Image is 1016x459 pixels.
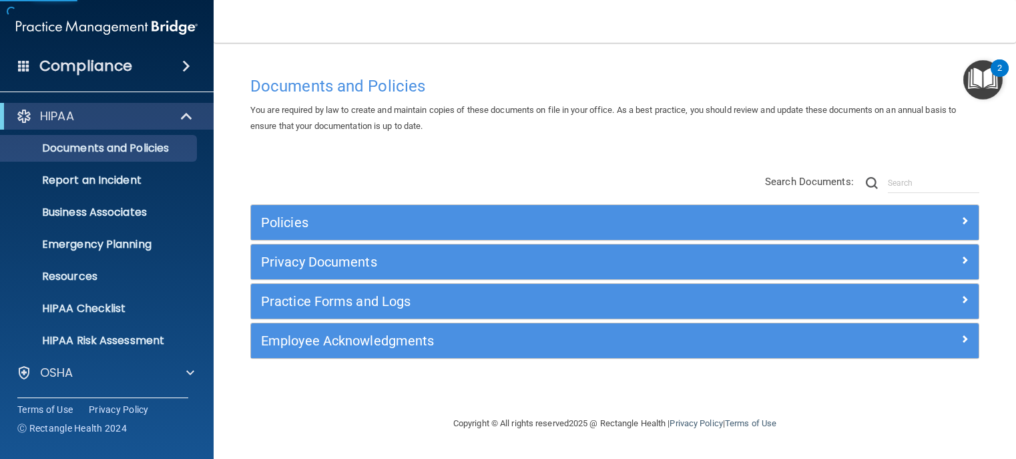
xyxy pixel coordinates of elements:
a: OSHA [16,365,194,381]
h5: Practice Forms and Logs [261,294,787,309]
a: Terms of Use [17,403,73,416]
span: Search Documents: [765,176,854,188]
div: 2 [997,68,1002,86]
span: You are required by law to create and maintain copies of these documents on file in your office. ... [250,105,956,131]
p: Report an Incident [9,174,191,187]
button: Open Resource Center, 2 new notifications [963,60,1003,100]
a: Privacy Documents [261,251,969,273]
p: HIPAA Risk Assessment [9,334,191,347]
h4: Compliance [39,57,132,75]
img: ic-search.3b580494.png [866,177,878,189]
a: Employee Acknowledgments [261,330,969,351]
a: Practice Forms and Logs [261,291,969,312]
h5: Privacy Documents [261,255,787,269]
p: OSHA [40,365,73,381]
h5: Employee Acknowledgments [261,333,787,348]
p: HIPAA Checklist [9,302,191,315]
p: Business Associates [9,206,191,219]
h5: Policies [261,215,787,230]
p: Documents and Policies [9,142,191,155]
p: PCI [40,397,59,413]
input: Search [888,173,979,193]
span: Ⓒ Rectangle Health 2024 [17,422,127,435]
a: Policies [261,212,969,233]
iframe: Drift Widget Chat Controller [785,364,1000,418]
p: Resources [9,270,191,283]
div: Copyright © All rights reserved 2025 @ Rectangle Health | | [371,402,858,445]
a: Terms of Use [725,418,776,428]
h4: Documents and Policies [250,78,979,95]
img: PMB logo [16,14,198,41]
a: HIPAA [16,108,194,124]
a: PCI [16,397,194,413]
p: Emergency Planning [9,238,191,251]
a: Privacy Policy [89,403,149,416]
a: Privacy Policy [670,418,722,428]
p: HIPAA [40,108,74,124]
